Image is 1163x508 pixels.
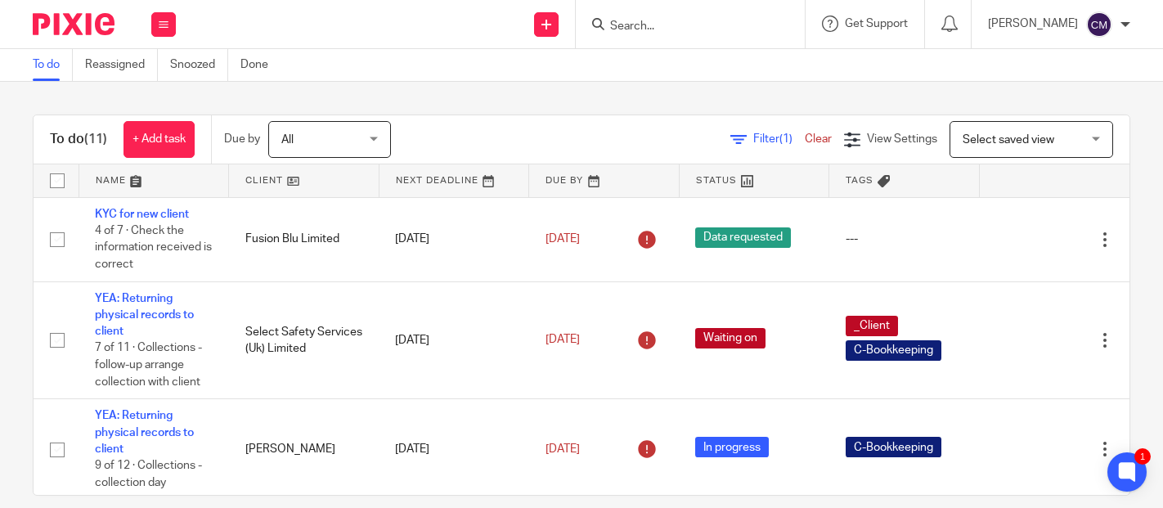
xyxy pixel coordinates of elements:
[281,134,294,146] span: All
[1134,448,1151,465] div: 1
[546,233,580,245] span: [DATE]
[546,335,580,346] span: [DATE]
[846,437,941,457] span: C-Bookkeeping
[224,131,260,147] p: Due by
[379,399,529,500] td: [DATE]
[846,340,941,361] span: C-Bookkeeping
[846,176,873,185] span: Tags
[1086,11,1112,38] img: svg%3E
[695,437,769,457] span: In progress
[85,49,158,81] a: Reassigned
[33,13,115,35] img: Pixie
[867,133,937,145] span: View Settings
[379,197,529,281] td: [DATE]
[240,49,281,81] a: Done
[170,49,228,81] a: Snoozed
[95,225,212,270] span: 4 of 7 · Check the information received is correct
[695,328,766,348] span: Waiting on
[845,18,908,29] span: Get Support
[229,197,379,281] td: Fusion Blu Limited
[95,209,189,220] a: KYC for new client
[229,281,379,399] td: Select Safety Services (Uk) Limited
[805,133,832,145] a: Clear
[963,134,1054,146] span: Select saved view
[379,281,529,399] td: [DATE]
[846,316,898,336] span: _Client
[95,293,194,338] a: YEA: Returning physical records to client
[123,121,195,158] a: + Add task
[95,460,202,488] span: 9 of 12 · Collections - collection day
[229,399,379,500] td: [PERSON_NAME]
[608,20,756,34] input: Search
[546,443,580,455] span: [DATE]
[988,16,1078,32] p: [PERSON_NAME]
[753,133,805,145] span: Filter
[695,227,791,248] span: Data requested
[95,410,194,455] a: YEA: Returning physical records to client
[84,133,107,146] span: (11)
[95,343,202,388] span: 7 of 11 · Collections - follow-up arrange collection with client
[779,133,793,145] span: (1)
[846,231,963,247] div: ---
[33,49,73,81] a: To do
[50,131,107,148] h1: To do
